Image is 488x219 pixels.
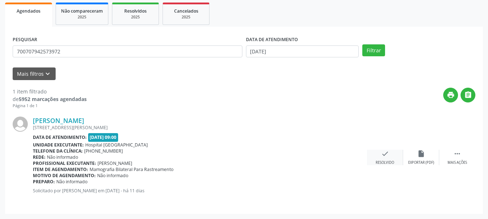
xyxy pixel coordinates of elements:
[33,124,367,131] div: [STREET_ADDRESS][PERSON_NAME]
[85,142,148,148] span: Hospital [GEOGRAPHIC_DATA]
[453,150,461,158] i: 
[168,14,204,20] div: 2025
[447,91,455,99] i: print
[19,96,87,102] strong: 5952 marcações agendadas
[97,172,128,179] span: Não informado
[362,44,385,57] button: Filtrar
[33,142,84,148] b: Unidade executante:
[61,8,103,14] span: Não compareceram
[84,148,123,154] span: [PHONE_NUMBER]
[117,14,154,20] div: 2025
[47,154,78,160] span: Não informado
[13,117,28,132] img: img
[417,150,425,158] i: insert_drive_file
[33,172,96,179] b: Motivo de agendamento:
[33,179,55,185] b: Preparo:
[174,8,198,14] span: Cancelados
[44,70,52,78] i: keyboard_arrow_down
[448,160,467,165] div: Mais ações
[13,103,87,109] div: Página 1 de 1
[33,166,88,172] b: Item de agendamento:
[13,45,242,58] input: Nome, CNS
[61,14,103,20] div: 2025
[33,117,84,124] a: [PERSON_NAME]
[246,45,359,58] input: Selecione um intervalo
[88,133,118,141] span: [DATE] 09:00
[376,160,394,165] div: Resolvido
[33,154,46,160] b: Rede:
[124,8,147,14] span: Resolvidos
[461,88,475,102] button: 
[13,67,56,80] button: Mais filtroskeyboard_arrow_down
[464,91,472,99] i: 
[13,95,87,103] div: de
[98,160,132,166] span: [PERSON_NAME]
[13,34,37,45] label: PESQUISAR
[33,148,83,154] b: Telefone da clínica:
[246,34,298,45] label: DATA DE ATENDIMENTO
[17,8,40,14] span: Agendados
[33,188,367,194] p: Solicitado por [PERSON_NAME] em [DATE] - há 11 dias
[443,88,458,102] button: print
[381,150,389,158] i: check
[13,88,87,95] div: 1 item filtrado
[33,160,96,166] b: Profissional executante:
[408,160,434,165] div: Exportar (PDF)
[56,179,87,185] span: Não informado
[90,166,173,172] span: Mamografia Bilateral Para Rastreamento
[33,134,87,140] b: Data de atendimento:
